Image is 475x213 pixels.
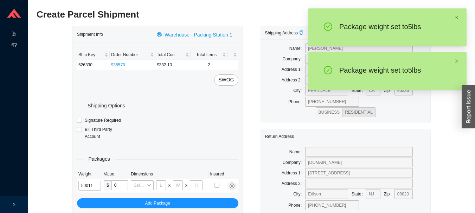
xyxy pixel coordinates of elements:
[168,182,171,189] div: x
[208,169,225,179] th: Insured
[282,158,305,167] label: Company
[78,51,103,58] span: Ship Key
[185,182,187,189] div: x
[82,126,128,140] span: Bill Third Party Account
[345,110,373,115] span: RESIDENTIAL
[156,180,166,190] input: L
[288,97,305,107] label: Phone
[289,44,305,53] label: Name
[265,130,426,143] div: Return Address
[282,179,305,188] label: Address 2
[83,102,130,110] span: Shipping Options
[155,50,191,60] th: Total Cost sortable
[293,189,305,199] label: City
[319,110,340,115] span: BUSINESS
[155,60,191,70] td: $332.10
[455,59,459,63] span: close
[191,60,228,70] td: 2
[153,29,238,39] button: printerWarehouse - Packing Station 1
[299,29,303,36] div: Copy
[82,117,124,124] span: Signature Required
[352,189,366,199] label: State
[165,31,232,39] span: Warehouse - Packing Station 1
[111,62,125,67] a: 935570
[173,180,183,190] input: W
[77,50,110,60] th: Ship Key sortable
[288,200,305,210] label: Phone
[191,50,228,60] th: Total Items sortable
[37,8,359,21] h2: Create Parcel Shipment
[145,200,170,207] span: Add Package
[190,180,203,190] input: H
[339,22,444,31] div: Package weight set to 5 lb s
[384,189,394,199] label: Zip
[227,50,238,60] th: undefined sortable
[102,169,129,179] th: Value
[214,74,238,86] button: SWOG
[218,76,234,84] span: SWOG
[157,51,184,58] span: Total Cost
[289,147,305,157] label: Name
[12,202,16,207] span: right
[282,54,305,64] label: Company
[157,32,163,38] span: printer
[339,66,444,74] div: Package weight set to 5 lb s
[104,180,111,190] span: $
[110,50,155,60] th: Order Number sortable
[324,22,332,32] span: check-circle
[129,169,208,179] th: Dimensions
[324,66,332,76] span: check-circle
[282,75,305,85] label: Address 2
[77,60,110,70] td: 526330
[299,31,303,35] span: copy
[77,28,153,41] div: Shipment Info
[265,31,303,35] span: Shipping Address
[282,168,305,178] label: Address 1
[293,86,305,95] label: City
[192,51,221,58] span: Total Items
[77,198,238,208] button: Add Package
[83,155,115,163] span: Packages
[111,51,149,58] span: Order Number
[455,15,459,20] span: close
[282,65,305,74] label: Address 1
[77,169,102,179] th: Weight
[227,181,237,191] button: close-circle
